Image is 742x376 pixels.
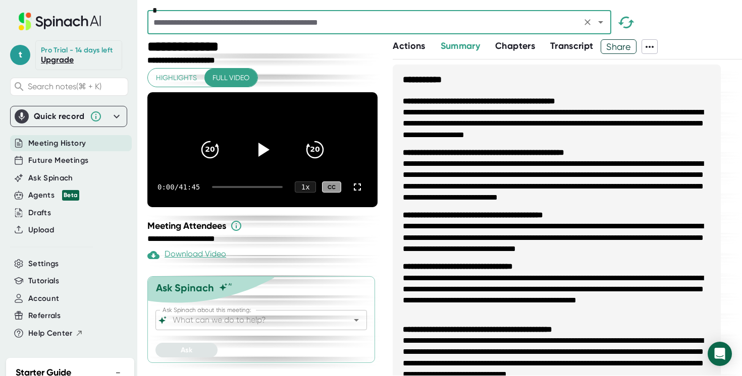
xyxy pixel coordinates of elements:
div: Agents [28,190,79,201]
button: Drafts [28,207,51,219]
button: Actions [393,39,425,53]
button: Highlights [148,69,205,87]
div: 1 x [295,181,316,193]
button: Share [601,39,637,54]
button: Settings [28,258,59,270]
span: Share [601,38,636,55]
button: Full video [204,69,257,87]
button: Summary [441,39,480,53]
div: Quick record [34,111,85,121]
span: Transcript [550,40,594,51]
button: Tutorials [28,275,59,287]
div: Beta [62,190,79,201]
span: Ask [181,346,192,354]
div: Paid feature [147,249,226,261]
button: Upload [28,224,54,236]
span: Actions [393,40,425,51]
button: Open [594,15,608,29]
span: t [10,45,30,65]
span: Highlights [156,72,197,84]
button: Open [349,313,363,327]
button: Ask Spinach [28,172,73,184]
button: Future Meetings [28,155,88,166]
div: Ask Spinach [156,282,214,294]
span: Full video [213,72,249,84]
button: Meeting History [28,138,86,149]
div: Meeting Attendees [147,220,380,232]
span: Chapters [495,40,535,51]
button: Account [28,293,59,304]
a: Upgrade [41,55,74,65]
button: Chapters [495,39,535,53]
span: Search notes (⌘ + K) [28,82,101,91]
button: Ask [155,343,218,357]
button: Agents Beta [28,190,79,201]
div: Quick record [15,106,123,127]
button: Referrals [28,310,61,322]
span: Summary [441,40,480,51]
input: What can we do to help? [171,313,334,327]
div: Open Intercom Messenger [708,342,732,366]
span: Help Center [28,328,73,339]
div: Pro Trial - 14 days left [41,46,113,55]
button: Transcript [550,39,594,53]
div: CC [322,181,341,193]
div: 0:00 / 41:45 [157,183,200,191]
button: Help Center [28,328,83,339]
button: Clear [580,15,595,29]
